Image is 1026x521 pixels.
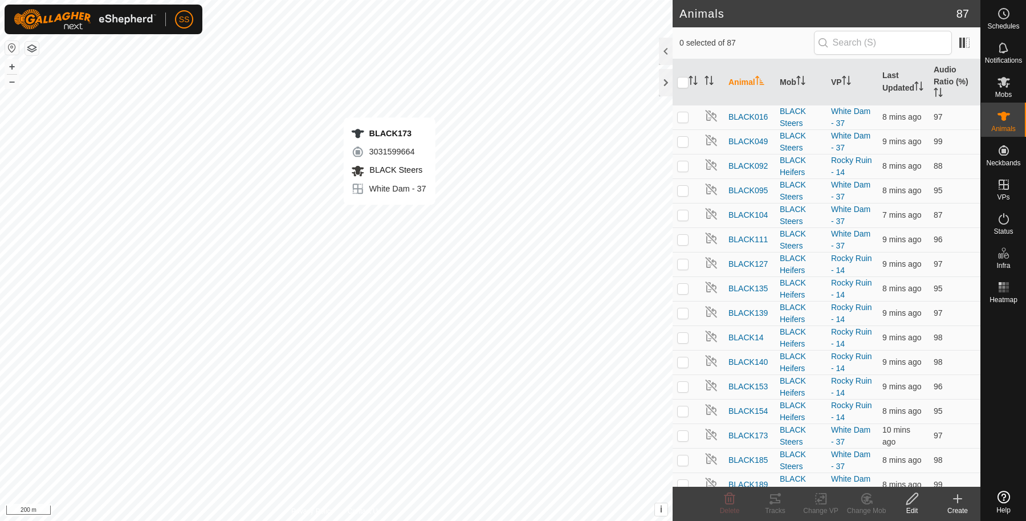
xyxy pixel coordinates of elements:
[705,477,718,490] img: returning off
[814,31,952,55] input: Search (S)
[996,507,1011,514] span: Help
[705,280,718,294] img: returning off
[882,308,921,318] span: 12 Sept 2025, 5:04 pm
[720,507,740,515] span: Delete
[5,60,19,74] button: +
[780,375,822,399] div: BLACK Heifers
[728,356,768,368] span: BLACK140
[831,425,870,446] a: White Dam - 37
[780,154,822,178] div: BLACK Heifers
[882,137,921,146] span: 12 Sept 2025, 5:03 pm
[655,503,667,516] button: i
[831,401,872,422] a: Rocky Ruin - 14
[728,405,768,417] span: BLACK154
[775,59,826,105] th: Mob
[882,284,921,293] span: 12 Sept 2025, 5:05 pm
[882,235,921,244] span: 12 Sept 2025, 5:03 pm
[728,454,768,466] span: BLACK185
[831,180,870,201] a: White Dam - 37
[728,430,768,442] span: BLACK173
[755,78,764,87] p-sorticon: Activate to sort
[25,42,39,55] button: Map Layers
[291,506,334,516] a: Privacy Policy
[842,78,851,87] p-sorticon: Activate to sort
[934,112,943,121] span: 97
[705,207,718,221] img: returning off
[780,253,822,276] div: BLACK Heifers
[780,179,822,203] div: BLACK Steers
[705,133,718,147] img: returning off
[831,278,872,299] a: Rocky Ruin - 14
[705,109,718,123] img: returning off
[882,259,921,268] span: 12 Sept 2025, 5:04 pm
[934,308,943,318] span: 97
[780,400,822,424] div: BLACK Heifers
[14,9,156,30] img: Gallagher Logo
[728,185,768,197] span: BLACK095
[934,161,943,170] span: 88
[351,182,426,196] div: White Dam - 37
[780,302,822,325] div: BLACK Heifers
[882,333,921,342] span: 12 Sept 2025, 5:04 pm
[934,186,943,195] span: 95
[882,210,921,219] span: 12 Sept 2025, 5:05 pm
[990,296,1017,303] span: Heatmap
[934,382,943,391] span: 96
[705,378,718,392] img: returning off
[934,259,943,268] span: 97
[934,480,943,489] span: 99
[780,203,822,227] div: BLACK Steers
[5,41,19,55] button: Reset Map
[728,111,768,123] span: BLACK016
[728,479,768,491] span: BLACK189
[882,406,921,416] span: 12 Sept 2025, 5:05 pm
[780,473,822,497] div: BLACK Steers
[987,23,1019,30] span: Schedules
[929,59,980,105] th: Audio Ratio (%)
[934,333,943,342] span: 98
[780,449,822,473] div: BLACK Steers
[728,332,763,344] span: BLACK14
[831,303,872,324] a: Rocky Ruin - 14
[994,228,1013,235] span: Status
[934,455,943,465] span: 98
[831,254,872,275] a: Rocky Ruin - 14
[5,75,19,88] button: –
[728,160,768,172] span: BLACK092
[351,145,426,158] div: 3031599664
[997,194,1009,201] span: VPs
[878,59,929,105] th: Last Updated
[705,305,718,319] img: returning off
[996,262,1010,269] span: Infra
[882,382,921,391] span: 12 Sept 2025, 5:04 pm
[705,78,714,87] p-sorticon: Activate to sort
[934,431,943,440] span: 97
[351,127,426,140] div: BLACK173
[934,89,943,99] p-sorticon: Activate to sort
[728,136,768,148] span: BLACK049
[348,506,381,516] a: Contact Us
[882,112,921,121] span: 12 Sept 2025, 5:05 pm
[981,486,1026,518] a: Help
[705,231,718,245] img: returning off
[179,14,190,26] span: SS
[728,234,768,246] span: BLACK111
[991,125,1016,132] span: Animals
[728,381,768,393] span: BLACK153
[796,78,805,87] p-sorticon: Activate to sort
[798,506,844,516] div: Change VP
[934,357,943,367] span: 98
[780,228,822,252] div: BLACK Steers
[986,160,1020,166] span: Neckbands
[780,277,822,301] div: BLACK Heifers
[780,105,822,129] div: BLACK Steers
[705,256,718,270] img: returning off
[831,450,870,471] a: White Dam - 37
[985,57,1022,64] span: Notifications
[882,357,921,367] span: 12 Sept 2025, 5:04 pm
[780,424,822,448] div: BLACK Steers
[831,107,870,128] a: White Dam - 37
[831,131,870,152] a: White Dam - 37
[689,78,698,87] p-sorticon: Activate to sort
[780,130,822,154] div: BLACK Steers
